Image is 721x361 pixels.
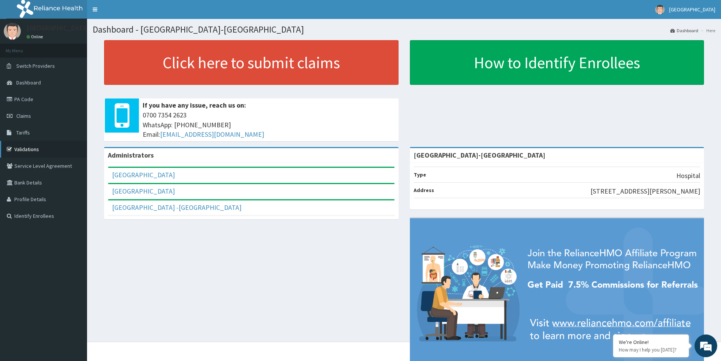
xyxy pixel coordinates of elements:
div: Chat with us now [39,42,127,52]
textarea: Type your message and hit 'Enter' [4,207,144,233]
p: [GEOGRAPHIC_DATA] [26,25,89,31]
a: Click here to submit claims [104,40,399,85]
b: Type [414,171,426,178]
a: [EMAIL_ADDRESS][DOMAIN_NAME] [160,130,264,139]
span: [GEOGRAPHIC_DATA] [669,6,715,13]
span: We're online! [44,95,104,172]
div: Minimize live chat window [124,4,142,22]
p: [STREET_ADDRESS][PERSON_NAME] [590,186,700,196]
a: Dashboard [670,27,698,34]
a: Online [26,34,45,39]
a: [GEOGRAPHIC_DATA] [112,170,175,179]
b: Address [414,187,434,194]
h1: Dashboard - [GEOGRAPHIC_DATA]-[GEOGRAPHIC_DATA] [93,25,715,34]
span: 0700 7354 2623 WhatsApp: [PHONE_NUMBER] Email: [143,110,395,139]
div: We're Online! [619,339,683,345]
a: [GEOGRAPHIC_DATA] -[GEOGRAPHIC_DATA] [112,203,241,212]
img: d_794563401_company_1708531726252_794563401 [14,38,31,57]
a: [GEOGRAPHIC_DATA] [112,187,175,195]
span: Claims [16,113,31,119]
b: If you have any issue, reach us on: [143,101,246,109]
span: Switch Providers [16,63,55,69]
b: Administrators [108,151,154,159]
span: Dashboard [16,79,41,86]
a: How to Identify Enrollees [410,40,704,85]
strong: [GEOGRAPHIC_DATA]-[GEOGRAPHIC_DATA] [414,151,545,159]
img: User Image [655,5,665,14]
span: Tariffs [16,129,30,136]
li: Here [699,27,715,34]
img: User Image [4,23,21,40]
p: Hospital [676,171,700,181]
p: How may I help you today? [619,347,683,353]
